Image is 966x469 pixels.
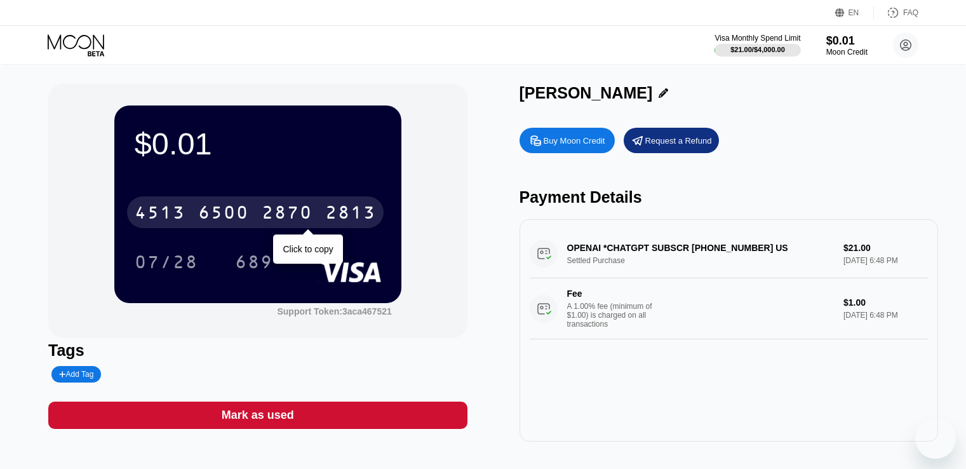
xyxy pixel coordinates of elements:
[135,204,185,224] div: 4513
[567,302,662,329] div: A 1.00% fee (minimum of $1.00) is charged on all transactions
[277,306,391,316] div: Support Token: 3aca467521
[624,128,719,153] div: Request a Refund
[125,246,208,278] div: 07/28
[730,46,785,53] div: $21.00 / $4,000.00
[843,297,928,308] div: $1.00
[235,254,273,274] div: 689
[645,135,712,146] div: Request a Refund
[714,34,800,43] div: Visa Monthly Spend Limit
[222,408,294,423] div: Mark as used
[48,402,467,429] div: Mark as used
[225,246,283,278] div: 689
[48,341,467,360] div: Tags
[714,34,800,57] div: Visa Monthly Spend Limit$21.00/$4,000.00
[520,84,653,102] div: [PERSON_NAME]
[915,418,956,459] iframe: Button to launch messaging window
[520,188,938,207] div: Payment Details
[59,370,93,379] div: Add Tag
[849,8,859,17] div: EN
[826,34,868,48] div: $0.01
[843,311,928,320] div: [DATE] 6:48 PM
[903,8,918,17] div: FAQ
[283,244,333,254] div: Click to copy
[530,278,928,339] div: FeeA 1.00% fee (minimum of $1.00) is charged on all transactions$1.00[DATE] 6:48 PM
[135,254,198,274] div: 07/28
[567,289,656,299] div: Fee
[826,34,868,57] div: $0.01Moon Credit
[325,204,376,224] div: 2813
[826,48,868,57] div: Moon Credit
[262,204,312,224] div: 2870
[874,6,918,19] div: FAQ
[544,135,605,146] div: Buy Moon Credit
[198,204,249,224] div: 6500
[277,306,391,316] div: Support Token:3aca467521
[127,196,384,228] div: 4513650028702813
[520,128,615,153] div: Buy Moon Credit
[51,366,101,383] div: Add Tag
[135,126,381,161] div: $0.01
[835,6,874,19] div: EN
